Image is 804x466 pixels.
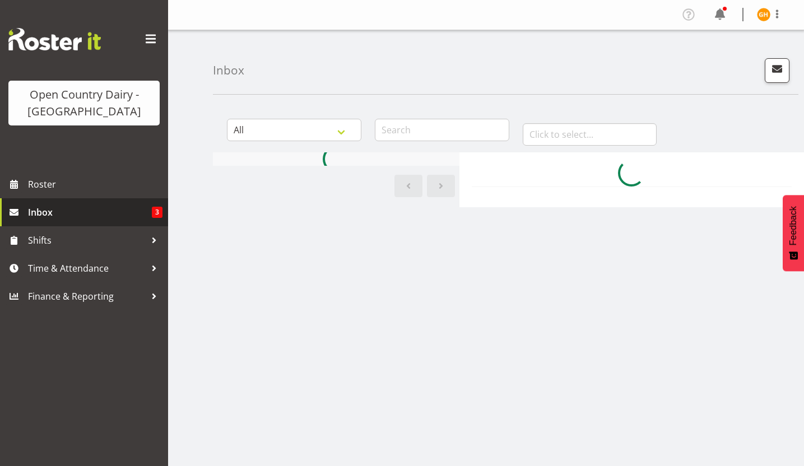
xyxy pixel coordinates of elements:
span: 3 [152,207,162,218]
button: Feedback - Show survey [783,195,804,271]
span: Shifts [28,232,146,249]
span: Roster [28,176,162,193]
a: Previous page [394,175,422,197]
span: Time & Attendance [28,260,146,277]
img: Rosterit website logo [8,28,101,50]
input: Search [375,119,509,141]
a: Next page [427,175,455,197]
span: Feedback [788,206,798,245]
div: Open Country Dairy - [GEOGRAPHIC_DATA] [20,86,148,120]
span: Inbox [28,204,152,221]
span: Finance & Reporting [28,288,146,305]
h4: Inbox [213,64,244,77]
input: Click to select... [523,123,657,146]
img: graham-houghton8496.jpg [757,8,770,21]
